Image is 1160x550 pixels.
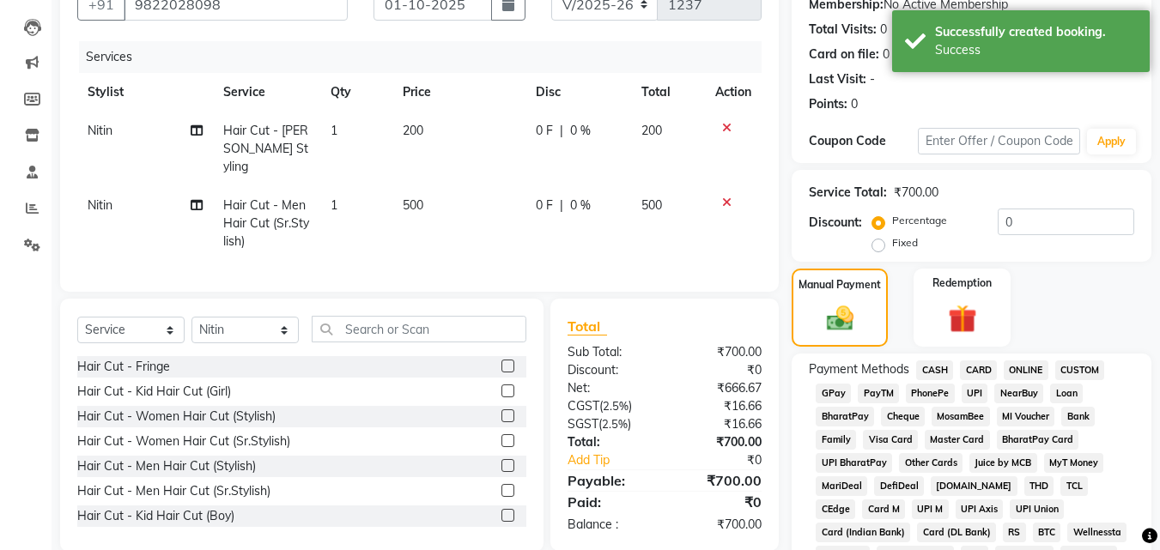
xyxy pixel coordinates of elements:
[77,408,276,426] div: Hair Cut - Women Hair Cut (Stylish)
[555,397,665,415] div: ( )
[816,499,855,519] span: CEdge
[816,523,910,542] span: Card (Indian Bank)
[818,303,862,334] img: _cash.svg
[894,184,938,202] div: ₹700.00
[223,197,309,249] span: Hair Cut - Men Hair Cut (Sr.Stylish)
[883,45,890,63] div: 0
[331,123,337,138] span: 1
[555,451,683,469] a: Add Tip
[874,476,924,496] span: DefiDeal
[932,275,992,291] label: Redemption
[555,470,665,491] div: Payable:
[960,360,997,380] span: CARD
[77,457,256,475] div: Hair Cut - Men Hair Cut (Stylish)
[213,73,321,112] th: Service
[863,430,918,450] span: Visa Card
[862,499,905,519] span: Card M
[851,95,858,113] div: 0
[641,197,662,213] span: 500
[1004,360,1048,380] span: ONLINE
[899,453,963,473] span: Other Cards
[555,516,665,534] div: Balance :
[392,73,525,112] th: Price
[665,415,774,433] div: ₹16.66
[665,397,774,415] div: ₹16.66
[809,21,877,39] div: Total Visits:
[665,379,774,397] div: ₹666.67
[858,384,899,403] span: PayTM
[816,407,874,426] span: BharatPay
[77,507,234,525] div: Hair Cut - Kid Hair Cut (Boy)
[969,453,1037,473] span: Juice by MCB
[525,73,631,112] th: Disc
[665,492,774,512] div: ₹0
[631,73,706,112] th: Total
[935,23,1137,41] div: Successfully created booking.
[560,122,563,140] span: |
[809,184,887,202] div: Service Total:
[1003,523,1026,542] span: RS
[962,384,988,403] span: UPI
[555,415,665,433] div: ( )
[312,316,526,342] input: Search or Scan
[77,358,170,376] div: Hair Cut - Fringe
[994,384,1043,403] span: NearBuy
[1061,407,1095,426] span: Bank
[665,343,774,361] div: ₹700.00
[555,492,665,512] div: Paid:
[939,301,986,336] img: _gift.svg
[799,277,881,293] label: Manual Payment
[935,41,1137,59] div: Success
[917,523,996,542] span: Card (DL Bank)
[555,379,665,397] div: Net:
[925,430,990,450] span: Master Card
[320,73,392,112] th: Qty
[916,360,953,380] span: CASH
[816,430,856,450] span: Family
[570,196,591,215] span: 0 %
[555,433,665,451] div: Total:
[809,214,862,232] div: Discount:
[881,407,925,426] span: Cheque
[912,499,949,519] span: UPI M
[809,70,866,88] div: Last Visit:
[1055,360,1105,380] span: CUSTOM
[892,213,947,228] label: Percentage
[665,361,774,379] div: ₹0
[816,384,851,403] span: GPay
[705,73,762,112] th: Action
[88,197,112,213] span: Nitin
[809,45,879,63] div: Card on file:
[88,123,112,138] span: Nitin
[568,416,598,432] span: SGST
[641,123,662,138] span: 200
[997,430,1079,450] span: BharatPay Card
[1010,499,1064,519] span: UPI Union
[79,41,774,73] div: Services
[932,407,990,426] span: MosamBee
[223,123,308,174] span: Hair Cut - [PERSON_NAME] Styling
[570,122,591,140] span: 0 %
[331,197,337,213] span: 1
[77,482,270,500] div: Hair Cut - Men Hair Cut (Sr.Stylish)
[1033,523,1061,542] span: BTC
[1044,453,1104,473] span: MyT Money
[665,470,774,491] div: ₹700.00
[816,476,867,496] span: MariDeal
[870,70,875,88] div: -
[809,360,909,378] span: Payment Methods
[568,398,599,414] span: CGST
[536,122,553,140] span: 0 F
[568,317,607,335] span: Total
[1067,523,1127,542] span: Wellnessta
[1050,384,1083,403] span: Loan
[1087,129,1136,154] button: Apply
[918,128,1080,154] input: Enter Offer / Coupon Code
[77,73,213,112] th: Stylist
[1060,476,1088,496] span: TCL
[403,197,423,213] span: 500
[536,196,553,215] span: 0 F
[931,476,1017,496] span: [DOMAIN_NAME]
[403,123,423,138] span: 200
[809,132,917,150] div: Coupon Code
